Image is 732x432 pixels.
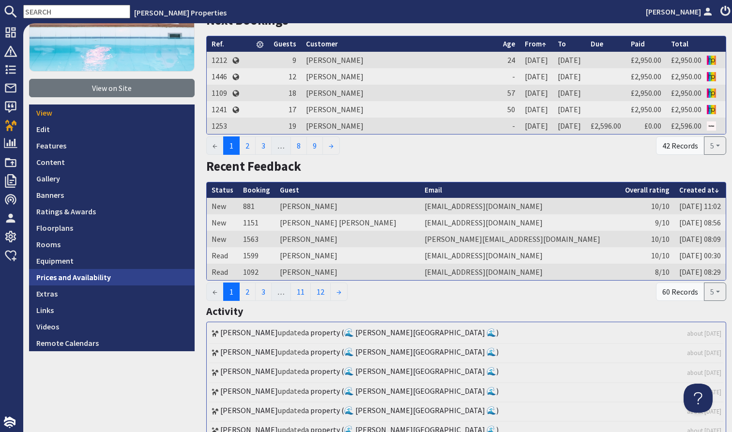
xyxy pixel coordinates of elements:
a: Guest [280,185,299,194]
td: [PERSON_NAME] [301,101,498,118]
th: Due [586,36,626,52]
a: 1599 [243,251,259,260]
a: £2,950.00 [631,55,661,65]
input: SEARCH [23,5,130,18]
td: [DATE] [520,52,553,68]
td: [PERSON_NAME][EMAIL_ADDRESS][DOMAIN_NAME] [420,231,620,247]
a: Videos [29,318,195,335]
a: about [DATE] [687,348,721,358]
a: → [330,283,348,301]
td: 57 [498,85,520,101]
a: 1092 [243,267,259,277]
a: Equipment [29,253,195,269]
a: a property (🌊 [PERSON_NAME][GEOGRAPHIC_DATA] 🌊) [305,386,499,396]
a: 2 [239,283,256,301]
td: [PERSON_NAME] [301,118,498,134]
li: updated [209,325,723,344]
td: [DATE] [553,68,586,85]
span: 17 [289,104,296,114]
a: Prices and Availability [29,269,195,285]
td: Read [207,247,238,264]
td: 1241 [207,101,232,118]
button: 5 [704,283,726,301]
li: updated [209,402,723,422]
td: [PERSON_NAME] [275,247,420,264]
td: [EMAIL_ADDRESS][DOMAIN_NAME] [420,198,620,214]
td: [EMAIL_ADDRESS][DOMAIN_NAME] [420,264,620,280]
a: a property (🌊 [PERSON_NAME][GEOGRAPHIC_DATA] 🌊) [305,328,499,337]
iframe: Toggle Customer Support [684,384,713,413]
td: [DATE] 08:56 [674,214,726,231]
a: Customer [306,39,338,48]
td: - [498,118,520,134]
td: [EMAIL_ADDRESS][DOMAIN_NAME] [420,247,620,264]
a: [PERSON_NAME] [646,6,715,17]
a: Overall rating [625,185,670,194]
img: Referer: Halula Properties [707,89,716,98]
a: → [322,136,340,155]
a: [PERSON_NAME] [220,328,278,337]
a: Content [29,154,195,170]
span: 1 [223,136,240,155]
a: Edit [29,121,195,137]
td: [PERSON_NAME] [275,264,420,280]
td: 24 [498,52,520,68]
td: 9/10 [620,214,674,231]
a: Ratings & Awards [29,203,195,220]
td: 8/10 [620,264,674,280]
a: To [558,39,566,48]
a: a property (🌊 [PERSON_NAME][GEOGRAPHIC_DATA] 🌊) [305,347,499,357]
a: 1563 [243,234,259,244]
td: 1446 [207,68,232,85]
a: Recent Feedback [206,158,301,174]
a: 881 [243,201,255,211]
span: 19 [289,121,296,131]
li: updated [209,363,723,383]
a: £2,950.00 [671,88,701,98]
a: 12 [310,283,331,301]
a: Remote Calendars [29,335,195,351]
a: a property (🌊 [PERSON_NAME][GEOGRAPHIC_DATA] 🌊) [305,366,499,376]
td: [DATE] [553,118,586,134]
span: 9 [292,55,296,65]
div: 60 Records [656,283,704,301]
td: [PERSON_NAME] [301,68,498,85]
td: New [207,214,238,231]
a: From [525,39,546,48]
span: 1 [223,283,240,301]
td: [DATE] [520,85,553,101]
img: Referer: Halula Properties [707,56,716,65]
a: 2 [239,136,256,155]
a: £2,950.00 [671,104,701,114]
td: [DATE] 11:02 [674,198,726,214]
a: Status [212,185,233,194]
a: about [DATE] [687,329,721,338]
a: 3 [255,136,272,155]
td: 10/10 [620,247,674,264]
td: Read [207,264,238,280]
li: updated [209,344,723,363]
a: Activity [206,304,243,318]
a: View on Site [29,79,195,97]
td: [DATE] [520,68,553,85]
a: 8 [290,136,307,155]
a: [PERSON_NAME] [220,347,278,357]
td: [DATE] [520,118,553,134]
a: Guests [274,39,296,48]
td: New [207,231,238,247]
img: staytech_i_w-64f4e8e9ee0a9c174fd5317b4b171b261742d2d393467e5bdba4413f4f884c10.svg [4,417,15,428]
a: 3 [255,283,272,301]
a: Rooms [29,236,195,253]
td: - [498,68,520,85]
a: [PERSON_NAME] [220,386,278,396]
a: Age [503,39,515,48]
td: [DATE] [553,101,586,118]
img: Referer: Halula Properties [707,72,716,81]
li: updated [209,383,723,402]
a: 11 [290,283,311,301]
a: £2,950.00 [631,72,661,81]
td: [PERSON_NAME] [301,52,498,68]
a: about [DATE] [687,368,721,377]
a: View [29,104,195,121]
div: 42 Records [656,136,704,155]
